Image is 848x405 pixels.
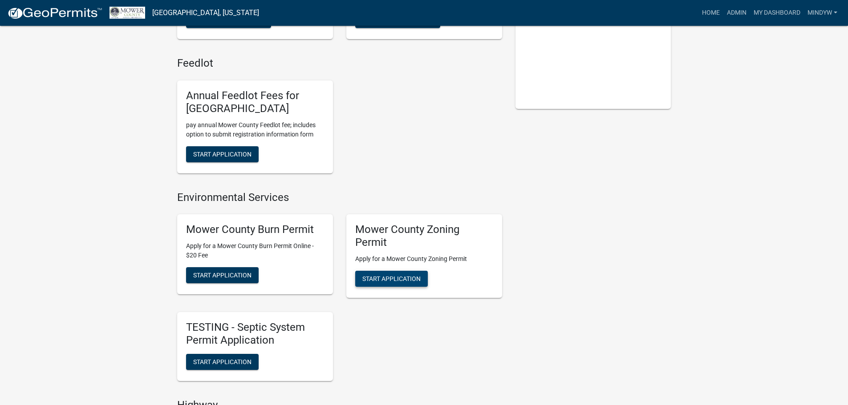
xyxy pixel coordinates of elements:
[186,89,324,115] h5: Annual Feedlot Fees for [GEOGRAPHIC_DATA]
[698,4,723,21] a: Home
[186,120,324,139] p: pay annual Mower County Feedlot fee; includes option to submit registration information form
[177,191,502,204] h4: Environmental Services
[186,321,324,347] h5: TESTING - Septic System Permit Application
[186,267,259,283] button: Start Application
[193,272,252,279] span: Start Application
[177,57,502,70] h4: Feedlot
[750,4,804,21] a: My Dashboard
[186,146,259,162] button: Start Application
[355,223,493,249] h5: Mower County Zoning Permit
[804,4,841,21] a: mindyw
[193,150,252,157] span: Start Application
[355,254,493,264] p: Apply for a Mower County Zoning Permit
[152,5,259,20] a: [GEOGRAPHIC_DATA], [US_STATE]
[110,7,145,19] img: Mower County, Minnesota
[355,271,428,287] button: Start Application
[186,241,324,260] p: Apply for a Mower County Burn Permit Online - $20 Fee
[723,4,750,21] a: Admin
[186,354,259,370] button: Start Application
[362,275,421,282] span: Start Application
[186,223,324,236] h5: Mower County Burn Permit
[193,358,252,365] span: Start Application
